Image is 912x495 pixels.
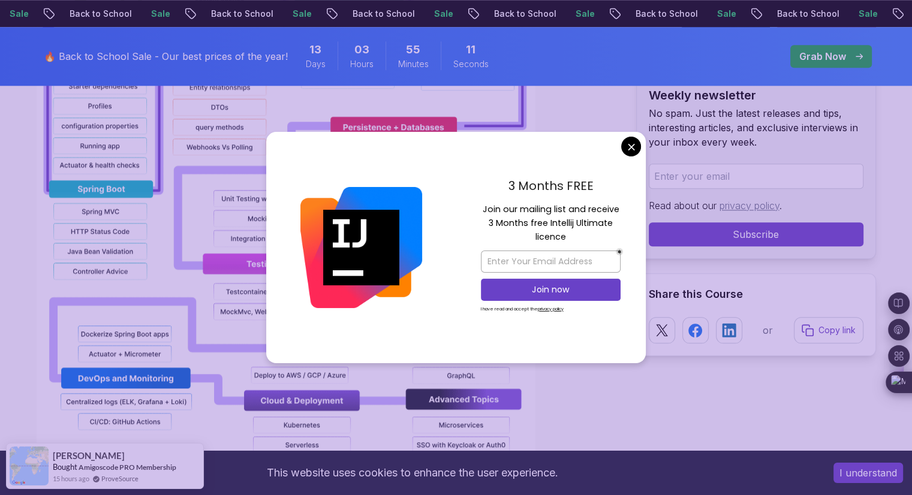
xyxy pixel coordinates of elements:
p: Back to School [1,8,83,20]
div: This website uses cookies to enhance the user experience. [9,460,815,486]
span: Bought [53,462,77,472]
img: provesource social proof notification image [10,446,49,485]
a: ProveSource [101,473,139,484]
h2: Weekly newsletter [649,87,863,104]
p: No spam. Just the latest releases and tips, interesting articles, and exclusive interviews in you... [649,106,863,149]
p: Back to School [709,8,790,20]
button: Copy link [794,317,863,343]
p: Sale [224,8,263,20]
span: Minutes [398,58,429,70]
p: or [763,323,773,337]
p: Sale [83,8,121,20]
a: Amigoscode PRO Membership [79,463,176,472]
span: 55 Minutes [406,41,420,58]
button: Subscribe [649,222,863,246]
span: Days [306,58,326,70]
p: 🔥 Back to School Sale - Our best prices of the year! [44,49,288,64]
span: 13 Days [309,41,321,58]
h2: Share this Course [649,286,863,303]
p: Back to School [284,8,366,20]
p: Read about our . [649,198,863,213]
p: Copy link [818,324,856,336]
span: 11 Seconds [466,41,475,58]
span: Seconds [453,58,489,70]
p: Back to School [143,8,224,20]
span: [PERSON_NAME] [53,451,125,461]
p: Back to School [426,8,507,20]
p: Back to School [567,8,649,20]
span: 15 hours ago [53,473,89,484]
p: Sale [366,8,404,20]
button: Accept cookies [833,463,903,483]
p: Sale [507,8,546,20]
a: privacy policy [720,200,779,212]
p: Sale [649,8,687,20]
p: Grab Now [799,49,846,64]
p: Sale [790,8,829,20]
input: Enter your email [649,164,863,189]
span: 3 Hours [354,41,369,58]
span: Hours [350,58,374,70]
